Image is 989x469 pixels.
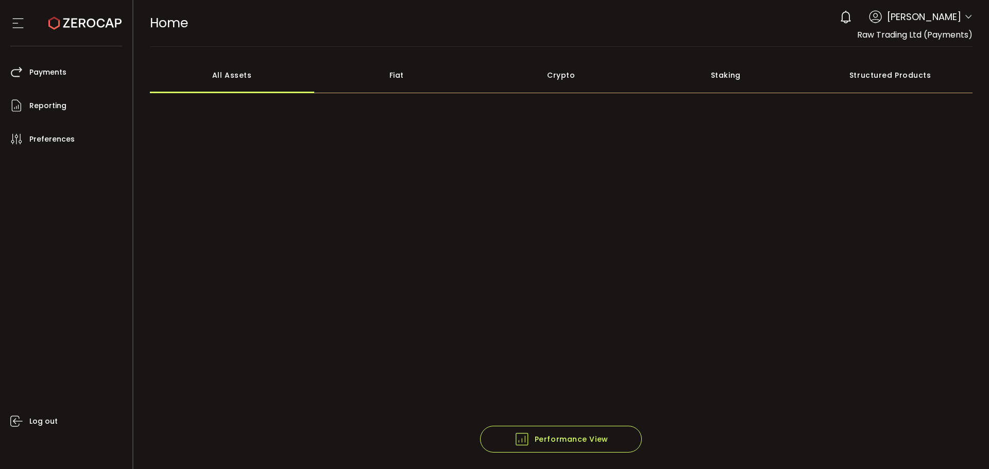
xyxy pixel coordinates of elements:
span: Payments [29,65,66,80]
span: Performance View [514,431,608,447]
div: Crypto [479,57,644,93]
span: Log out [29,414,58,429]
span: [PERSON_NAME] [887,10,961,24]
div: All Assets [150,57,315,93]
div: Fiat [314,57,479,93]
span: Raw Trading Ltd (Payments) [857,29,973,41]
div: Staking [643,57,808,93]
div: Structured Products [808,57,973,93]
button: Performance View [480,426,642,453]
span: Preferences [29,132,75,147]
span: Home [150,14,188,32]
span: Reporting [29,98,66,113]
iframe: Chat Widget [937,420,989,469]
